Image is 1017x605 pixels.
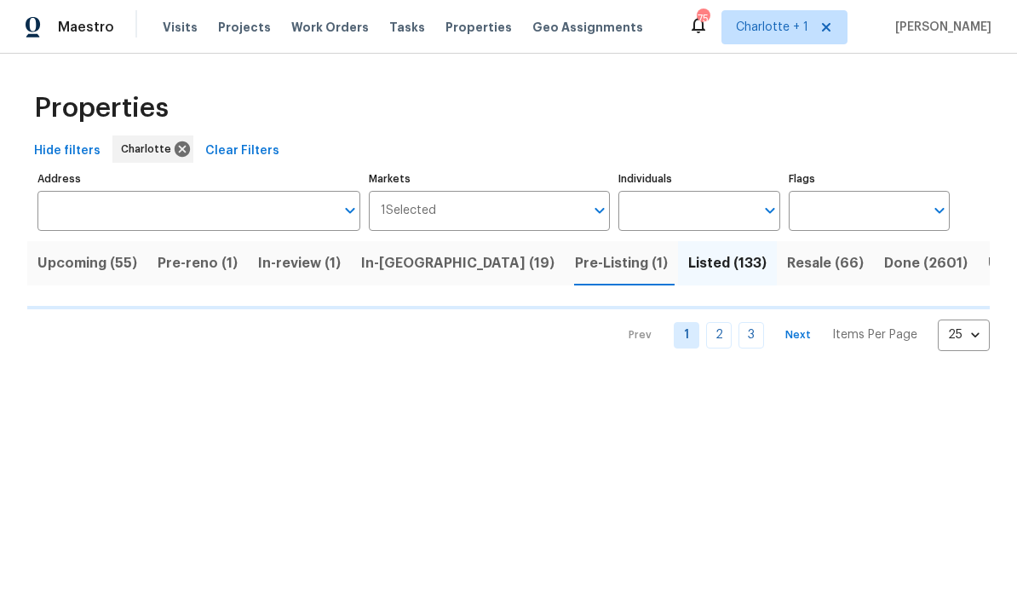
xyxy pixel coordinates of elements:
span: Hide filters [34,141,101,162]
div: 25 [938,313,990,357]
span: Properties [34,100,169,117]
button: Open [928,199,951,222]
button: Open [338,199,362,222]
span: Resale (66) [787,251,864,275]
span: In-review (1) [258,251,341,275]
a: Goto page 1 [674,322,699,349]
span: Done (2601) [884,251,968,275]
span: 1 Selected [381,204,436,218]
span: Charlotte + 1 [736,19,808,36]
label: Flags [789,174,950,184]
span: Upcoming (55) [37,251,137,275]
span: Properties [445,19,512,36]
span: Pre-Listing (1) [575,251,668,275]
a: Goto page 2 [706,322,732,349]
div: Charlotte [112,135,193,163]
label: Address [37,174,360,184]
span: Tasks [389,21,425,33]
label: Individuals [618,174,779,184]
p: Items Per Page [832,326,917,343]
span: Geo Assignments [532,19,643,36]
span: Charlotte [121,141,178,158]
label: Markets [369,174,611,184]
button: Open [758,199,782,222]
div: 75 [697,10,709,27]
span: Projects [218,19,271,36]
button: Next [771,323,825,348]
a: Goto page 3 [738,322,764,349]
button: Hide filters [27,135,107,167]
button: Open [588,199,612,222]
span: Maestro [58,19,114,36]
button: Clear Filters [198,135,286,167]
nav: Pagination Navigation [612,320,990,351]
span: Pre-reno (1) [158,251,238,275]
span: In-[GEOGRAPHIC_DATA] (19) [361,251,554,275]
span: Clear Filters [205,141,279,162]
span: Listed (133) [688,251,767,275]
span: Visits [163,19,198,36]
span: Work Orders [291,19,369,36]
span: [PERSON_NAME] [888,19,991,36]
